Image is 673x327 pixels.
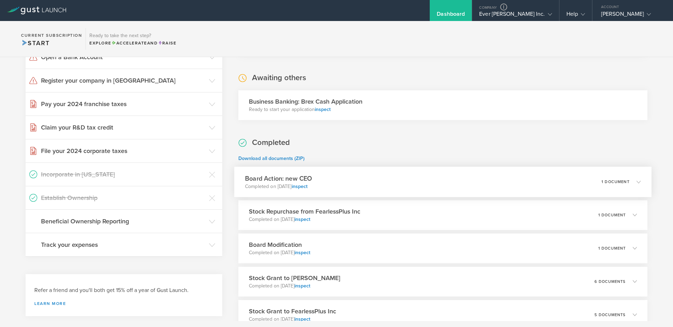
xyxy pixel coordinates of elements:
p: Completed on [DATE] [245,183,312,190]
a: inspect [315,106,331,112]
h3: Stock Grant to [PERSON_NAME] [249,273,340,283]
a: inspect [294,216,310,222]
p: 6 documents [594,280,626,284]
h3: Board Action: new CEO [245,174,312,183]
h2: Current Subscription [21,33,82,37]
div: Help [566,11,585,21]
h3: Pay your 2024 franchise taxes [41,99,205,109]
div: Ready to take the next step?ExploreAccelerateandRaise [86,28,180,50]
a: inspect [291,183,307,189]
a: inspect [294,316,310,322]
p: 1 document [601,180,630,183]
div: [PERSON_NAME] [601,11,661,21]
div: Ever [PERSON_NAME] Inc. [479,11,552,21]
h2: Awaiting others [252,73,306,83]
iframe: Chat Widget [638,293,673,327]
div: Dashboard [437,11,465,21]
p: Ready to start your application [249,106,362,113]
div: Explore [89,40,176,46]
span: and [111,41,158,46]
p: 1 document [598,213,626,217]
span: Accelerate [111,41,147,46]
h3: Beneficial Ownership Reporting [41,217,205,226]
h3: Refer a friend and you'll both get 15% off a year of Gust Launch. [34,286,213,294]
h3: Claim your R&D tax credit [41,123,205,132]
h3: Business Banking: Brex Cash Application [249,97,362,106]
h3: Stock Repurchase from FearlessPlus Inc [249,207,360,216]
h3: Register your company in [GEOGRAPHIC_DATA] [41,76,205,85]
h3: Ready to take the next step? [89,33,176,38]
p: 1 document [598,246,626,250]
span: Raise [158,41,176,46]
h3: Stock Grant to FearlessPlus Inc [249,307,336,316]
h2: Completed [252,138,290,148]
h3: Open a Bank Account [41,53,205,62]
a: inspect [294,250,310,256]
h3: Track your expenses [41,240,205,249]
a: Download all documents (ZIP) [238,155,305,161]
h3: File your 2024 corporate taxes [41,146,205,155]
h3: Board Modification [249,240,310,249]
p: Completed on [DATE] [249,249,310,256]
p: 5 documents [594,313,626,317]
h3: Incorporate in [US_STATE] [41,170,205,179]
p: Completed on [DATE] [249,283,340,290]
h3: Establish Ownership [41,193,205,202]
a: inspect [294,283,310,289]
span: Start [21,39,49,47]
p: Completed on [DATE] [249,316,336,323]
a: Learn more [34,301,213,306]
p: Completed on [DATE] [249,216,360,223]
